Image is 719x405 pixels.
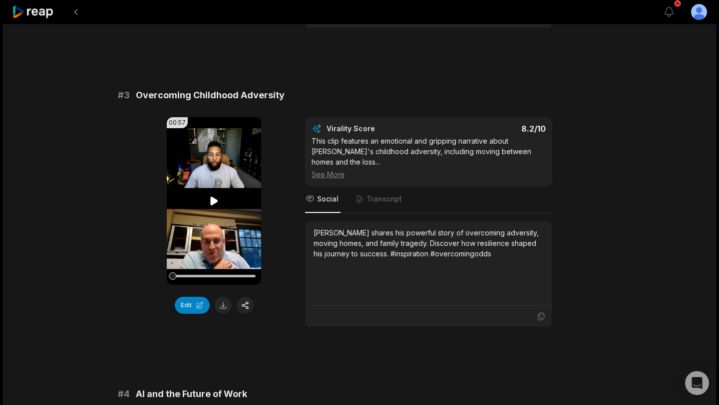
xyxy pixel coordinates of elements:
div: Open Intercom Messenger [685,371,709,395]
span: Overcoming Childhood Adversity [136,88,285,102]
div: Virality Score [327,124,434,134]
span: # 3 [118,88,130,102]
span: Social [317,194,339,204]
div: See More [312,169,546,180]
span: AI and the Future of Work [136,387,247,401]
div: This clip features an emotional and gripping narrative about [PERSON_NAME]'s childhood adversity,... [312,136,546,180]
div: [PERSON_NAME] shares his powerful story of overcoming adversity, moving homes, and family tragedy... [314,227,544,259]
button: Edit [175,297,210,314]
span: # 4 [118,387,130,401]
span: Transcript [366,194,402,204]
video: Your browser does not support mp4 format. [167,117,261,285]
div: 8.2 /10 [439,124,546,134]
nav: Tabs [305,186,552,213]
